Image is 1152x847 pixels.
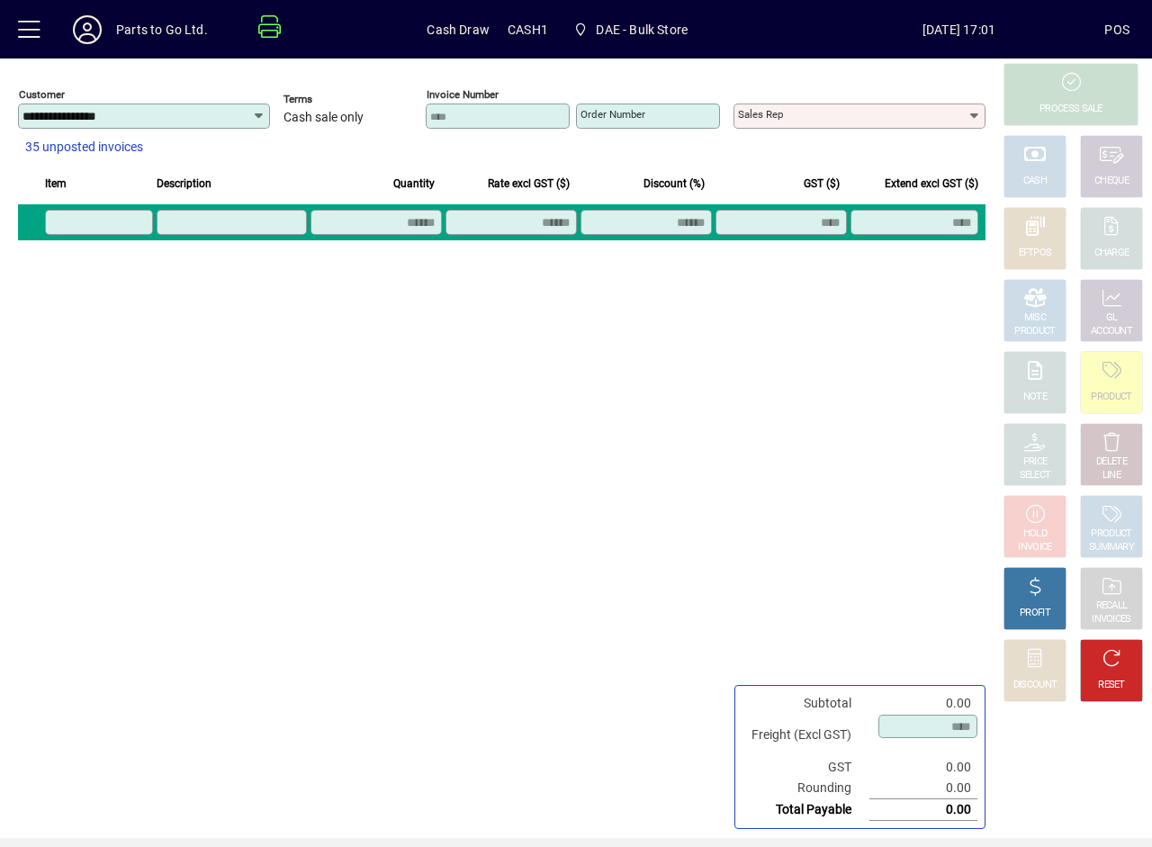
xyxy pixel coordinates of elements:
[1019,247,1052,260] div: EFTPOS
[738,108,783,121] mat-label: Sales rep
[1091,391,1131,404] div: PRODUCT
[869,757,977,778] td: 0.00
[1023,455,1048,469] div: PRICE
[742,693,869,714] td: Subtotal
[1096,599,1128,613] div: RECALL
[283,111,364,125] span: Cash sale only
[488,174,570,194] span: Rate excl GST ($)
[1091,527,1131,541] div: PRODUCT
[1023,391,1047,404] div: NOTE
[1098,679,1125,692] div: RESET
[1096,455,1127,469] div: DELETE
[1094,247,1129,260] div: CHARGE
[804,174,840,194] span: GST ($)
[45,174,67,194] span: Item
[18,131,150,164] button: 35 unposted invoices
[742,799,869,821] td: Total Payable
[869,693,977,714] td: 0.00
[885,174,978,194] span: Extend excl GST ($)
[393,174,435,194] span: Quantity
[1018,541,1051,554] div: INVOICE
[283,94,391,105] span: Terms
[742,714,869,757] td: Freight (Excl GST)
[742,757,869,778] td: GST
[1023,175,1047,188] div: CASH
[596,15,688,44] span: DAE - Bulk Store
[19,88,65,101] mat-label: Customer
[643,174,705,194] span: Discount (%)
[1020,607,1050,620] div: PROFIT
[742,778,869,799] td: Rounding
[869,778,977,799] td: 0.00
[1013,679,1057,692] div: DISCOUNT
[427,88,499,101] mat-label: Invoice number
[1089,541,1134,554] div: SUMMARY
[580,108,645,121] mat-label: Order number
[1014,325,1055,338] div: PRODUCT
[1104,15,1129,44] div: POS
[1102,469,1120,482] div: LINE
[1023,527,1047,541] div: HOLD
[869,799,977,821] td: 0.00
[1091,325,1132,338] div: ACCOUNT
[427,15,490,44] span: Cash Draw
[566,14,695,46] span: DAE - Bulk Store
[1106,311,1118,325] div: GL
[814,15,1105,44] span: [DATE] 17:01
[157,174,211,194] span: Description
[508,15,548,44] span: CASH1
[1094,175,1129,188] div: CHEQUE
[116,15,208,44] div: Parts to Go Ltd.
[58,14,116,46] button: Profile
[1024,311,1046,325] div: MISC
[1020,469,1051,482] div: SELECT
[1039,103,1102,116] div: PROCESS SALE
[1092,613,1130,626] div: INVOICES
[25,138,143,157] span: 35 unposted invoices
